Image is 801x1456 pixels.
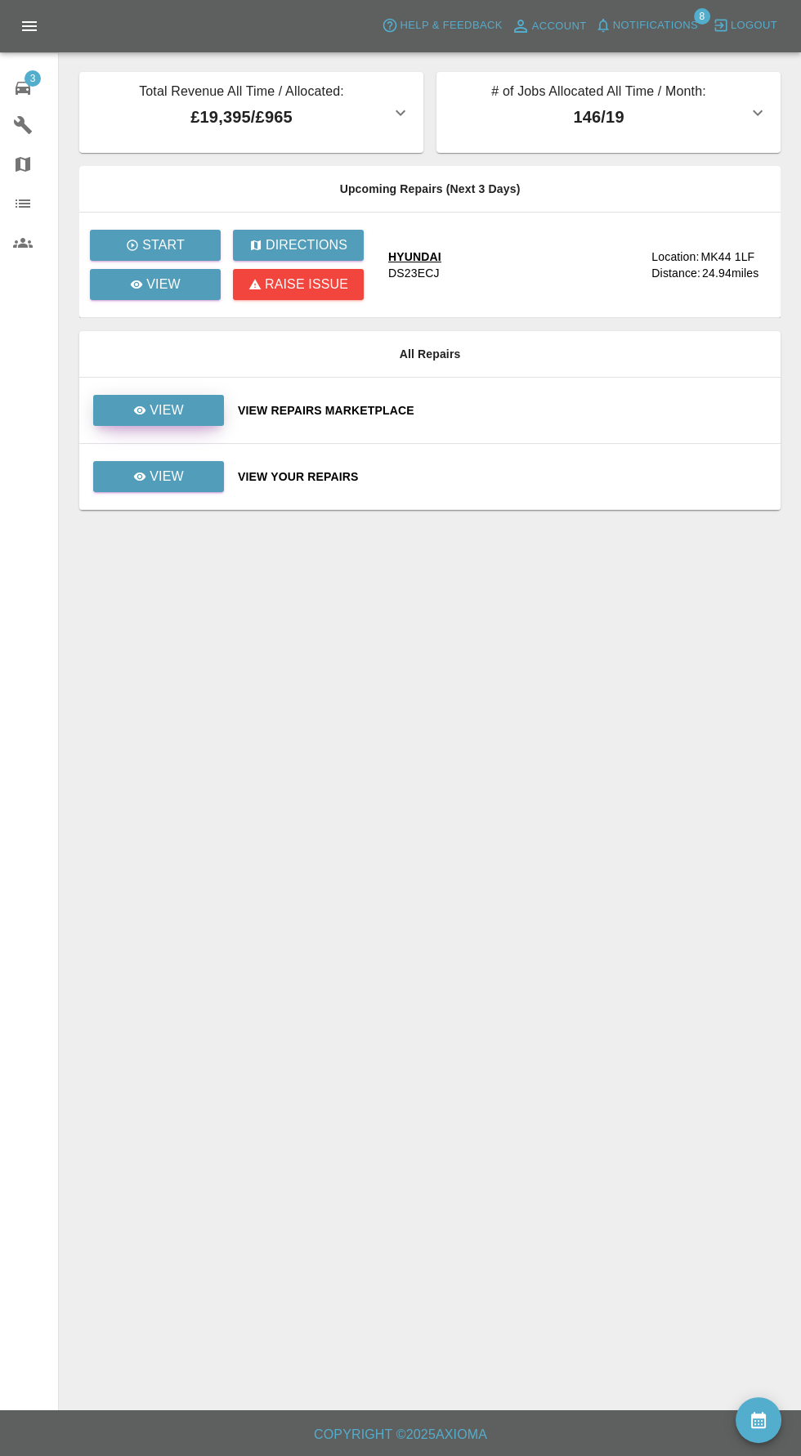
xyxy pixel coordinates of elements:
button: availability [736,1397,781,1443]
button: # of Jobs Allocated All Time / Month:146/19 [436,72,781,153]
p: 146 / 19 [450,105,748,129]
a: View Your Repairs [238,468,767,485]
button: Open drawer [10,7,49,46]
a: View [92,469,225,482]
a: View [93,461,224,492]
p: View [150,467,184,486]
span: Help & Feedback [400,16,502,35]
div: Location: [651,249,699,265]
a: Location:MK44 1LFDistance:24.94miles [651,249,767,281]
div: 24.94 miles [702,265,767,281]
span: 8 [694,8,710,25]
button: Raise issue [233,269,364,300]
a: HYUNDAIDS23ECJ [388,249,638,281]
div: HYUNDAI [388,249,441,265]
a: View Repairs Marketplace [238,402,767,419]
span: Account [532,17,587,36]
th: Upcoming Repairs (Next 3 Days) [79,166,781,213]
p: Raise issue [265,275,348,294]
button: Total Revenue All Time / Allocated:£19,395/£965 [79,72,423,153]
div: MK44 1LF [700,249,754,265]
p: Start [142,235,185,255]
button: Directions [233,230,364,261]
div: Distance: [651,265,700,281]
h6: Copyright © 2025 Axioma [13,1423,788,1446]
div: DS23ECJ [388,265,440,281]
p: # of Jobs Allocated All Time / Month: [450,82,748,105]
span: 3 [25,70,41,87]
p: Total Revenue All Time / Allocated: [92,82,391,105]
button: Logout [709,13,781,38]
p: Directions [266,235,347,255]
p: View [150,401,184,420]
a: View [92,403,225,416]
button: Start [90,230,221,261]
button: Help & Feedback [378,13,506,38]
button: Notifications [591,13,702,38]
p: £19,395 / £965 [92,105,391,129]
a: View [90,269,221,300]
span: Notifications [613,16,698,35]
a: View [93,395,224,426]
a: Account [507,13,591,39]
p: View [146,275,181,294]
span: Logout [731,16,777,35]
th: All Repairs [79,331,781,378]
